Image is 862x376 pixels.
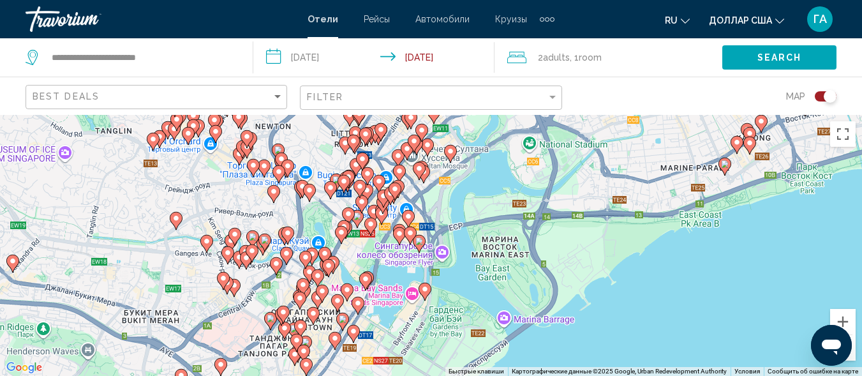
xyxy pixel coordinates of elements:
button: Travelers: 2 adults, 0 children [494,38,722,77]
iframe: Кнопка запуска окна обмена сообщениями [811,325,852,366]
span: Map [786,87,805,105]
a: Открыть эту область в Google Картах (в новом окне) [3,359,45,376]
button: Увеличить [830,309,856,335]
button: Изменить язык [665,11,690,29]
mat-select: Sort by [33,92,283,103]
img: Google [3,359,45,376]
a: Условия [734,368,760,375]
span: 2 [538,49,570,66]
font: ГА [814,12,827,26]
button: Дополнительные элементы навигации [540,9,554,29]
a: Сообщить об ошибке на карте [768,368,858,375]
font: ru [665,15,678,26]
span: Search [757,53,802,63]
a: Рейсы [364,14,390,24]
span: Картографические данные ©2025 Google, Urban Redevelopment Authority [512,368,727,375]
span: , 1 [570,49,602,66]
span: Room [579,52,602,63]
button: Включить полноэкранный режим [830,121,856,147]
button: Search [722,45,836,69]
a: Травориум [26,6,295,32]
button: Toggle map [805,91,836,102]
a: Круизы [495,14,527,24]
span: Best Deals [33,91,100,102]
font: доллар США [709,15,772,26]
span: Filter [307,92,343,102]
button: Check-in date: Aug 22, 2025 Check-out date: Aug 26, 2025 [253,38,494,77]
span: Adults [543,52,570,63]
a: Отели [308,14,338,24]
button: Filter [300,85,561,111]
button: Меню пользователя [803,6,836,33]
button: Быстрые клавиши [449,367,504,376]
a: Автомобили [415,14,470,24]
button: Изменить валюту [709,11,784,29]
